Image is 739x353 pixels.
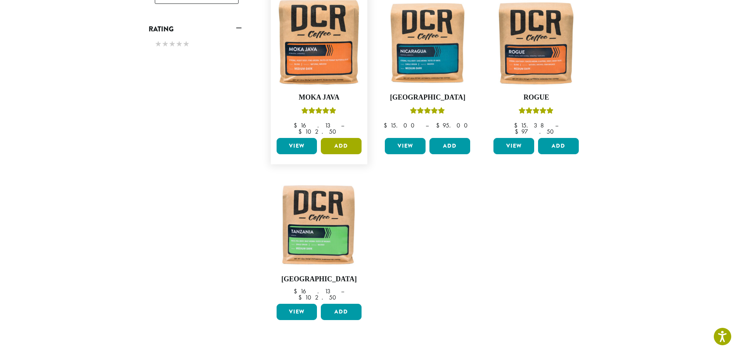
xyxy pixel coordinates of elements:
div: Rated 5.00 out of 5 [519,106,554,118]
span: – [341,121,344,129]
a: View [277,304,317,320]
div: Rating [149,36,242,53]
bdi: 15.38 [514,121,548,129]
a: View [493,138,534,154]
button: Add [429,138,470,154]
div: Rated 5.00 out of 5 [410,106,445,118]
bdi: 16.13 [294,121,334,129]
a: View [277,138,317,154]
bdi: 102.50 [298,127,340,136]
span: $ [294,121,300,129]
span: $ [294,287,300,295]
span: $ [298,293,305,301]
img: Tanzania-12oz-300x300.jpg [274,180,363,269]
span: ★ [183,38,190,50]
bdi: 15.00 [384,121,418,129]
button: Add [538,138,579,154]
h4: Moka Java [275,93,364,102]
a: View [385,138,426,154]
a: [GEOGRAPHIC_DATA] [275,180,364,301]
span: ★ [176,38,183,50]
span: – [555,121,558,129]
span: – [341,287,344,295]
span: $ [514,121,521,129]
bdi: 16.13 [294,287,334,295]
button: Add [321,304,362,320]
bdi: 97.50 [515,127,557,136]
h4: Rogue [492,93,581,102]
h4: [GEOGRAPHIC_DATA] [275,275,364,284]
span: ★ [169,38,176,50]
div: Rated 5.00 out of 5 [301,106,336,118]
a: Rating [149,22,242,36]
button: Add [321,138,362,154]
span: – [426,121,429,129]
span: ★ [155,38,162,50]
bdi: 95.00 [436,121,471,129]
h4: [GEOGRAPHIC_DATA] [383,93,472,102]
span: $ [298,127,305,136]
span: $ [515,127,521,136]
span: $ [436,121,443,129]
bdi: 102.50 [298,293,340,301]
span: $ [384,121,390,129]
span: ★ [162,38,169,50]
